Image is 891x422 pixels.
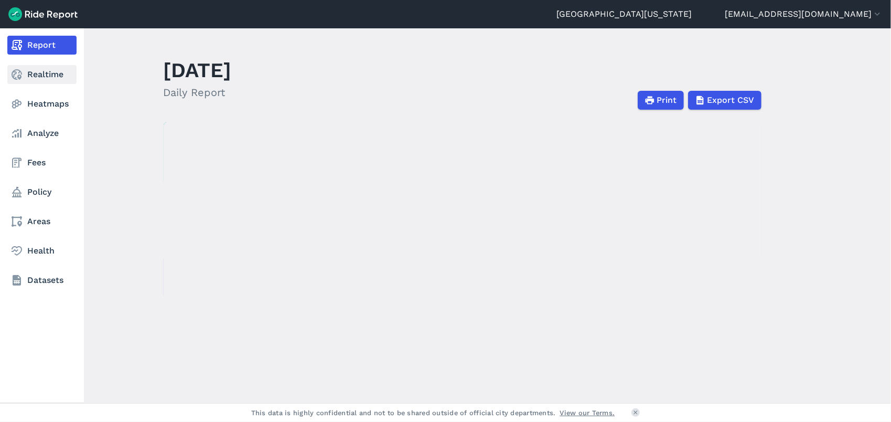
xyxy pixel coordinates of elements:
button: [EMAIL_ADDRESS][DOMAIN_NAME] [725,8,883,20]
a: [GEOGRAPHIC_DATA][US_STATE] [556,8,692,20]
span: Export CSV [707,94,755,107]
a: Heatmaps [7,94,77,113]
img: Ride Report [8,7,78,21]
a: Fees [7,153,77,172]
button: Print [638,91,684,110]
a: Analyze [7,124,77,143]
a: Health [7,241,77,260]
a: Areas [7,212,77,231]
a: Report [7,36,77,55]
span: Print [657,94,677,107]
h1: [DATE] [164,56,232,85]
a: Policy [7,183,77,202]
a: Realtime [7,65,77,84]
a: View our Terms. [560,408,615,418]
button: Export CSV [688,91,761,110]
h2: Daily Report [164,85,232,100]
a: Datasets [7,271,77,290]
